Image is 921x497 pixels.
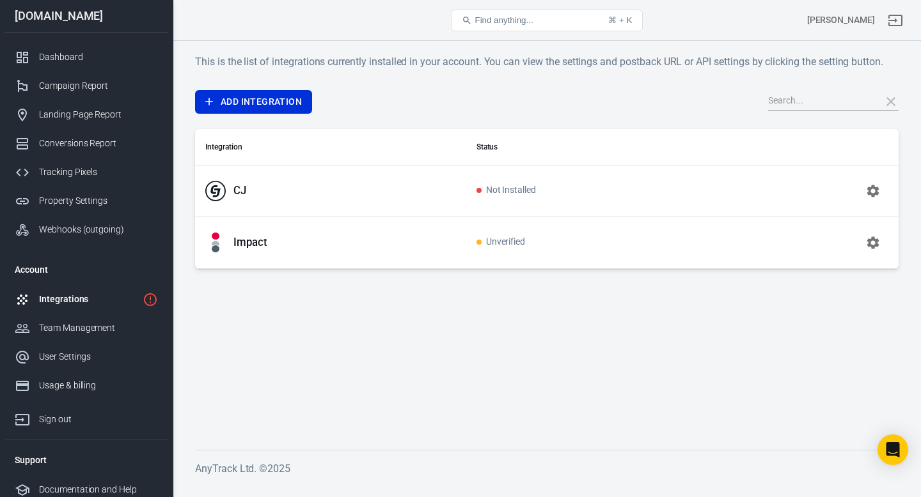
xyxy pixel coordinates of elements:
[878,434,908,465] div: Open Intercom Messenger
[195,90,312,114] a: Add Integration
[4,43,168,72] a: Dashboard
[143,292,158,307] svg: 2 networks not verified yet
[39,413,158,426] div: Sign out
[39,50,158,64] div: Dashboard
[4,254,168,285] li: Account
[39,223,158,236] div: Webhooks (outgoing)
[4,100,168,129] a: Landing Page Report
[4,129,168,158] a: Conversions Report
[4,10,168,22] div: [DOMAIN_NAME]
[4,400,168,434] a: Sign out
[768,93,870,110] input: Search...
[451,10,643,31] button: Find anything...⌘ + K
[39,79,158,93] div: Campaign Report
[4,371,168,400] a: Usage & billing
[39,137,158,150] div: Conversions Report
[4,158,168,187] a: Tracking Pixels
[4,72,168,100] a: Campaign Report
[4,215,168,244] a: Webhooks (outgoing)
[233,236,267,249] p: Impact
[476,185,536,196] span: Not Installed
[39,165,158,179] div: Tracking Pixels
[39,379,158,392] div: Usage & billing
[476,237,526,248] span: Unverified
[195,461,899,477] h6: AnyTrack Ltd. © 2025
[195,129,466,165] th: Integration
[233,184,246,197] p: CJ
[4,314,168,342] a: Team Management
[39,293,138,306] div: Integrations
[880,5,911,36] a: Sign out
[4,342,168,371] a: User Settings
[39,108,158,121] div: Landing Page Report
[39,483,158,496] div: Documentation and Help
[4,285,168,314] a: Integrations
[807,13,875,27] div: Account id: UQweojfB
[205,181,226,201] img: CJ
[466,129,730,165] th: Status
[475,15,533,25] span: Find anything...
[4,445,168,475] li: Support
[4,187,168,215] a: Property Settings
[39,194,158,208] div: Property Settings
[39,321,158,335] div: Team Management
[195,54,899,70] h6: This is the list of integrations currently installed in your account. You can view the settings a...
[39,350,158,363] div: User Settings
[212,233,219,253] img: Impact
[608,15,632,25] div: ⌘ + K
